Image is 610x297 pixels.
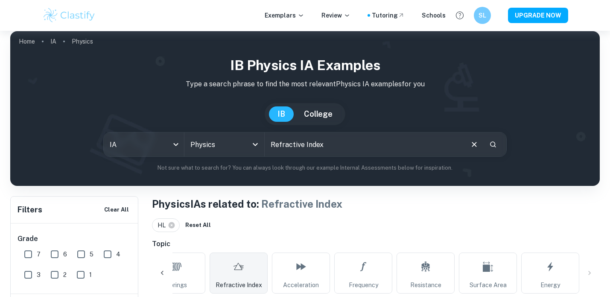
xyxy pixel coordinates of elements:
h1: IB Physics IA examples [17,55,593,76]
span: Acceleration [283,280,319,290]
div: HL [152,218,180,232]
span: 6 [63,250,67,259]
a: IA [50,35,56,47]
p: Type a search phrase to find the most relevant Physics IA examples for you [17,79,593,89]
span: 4 [116,250,120,259]
img: Clastify logo [42,7,96,24]
img: profile cover [10,31,600,186]
h6: Topic [152,239,600,249]
button: UPGRADE NOW [508,8,568,23]
span: Springs [166,280,187,290]
button: Open [249,138,261,150]
h6: Filters [18,204,42,216]
span: Refractive Index [216,280,262,290]
span: 7 [37,250,41,259]
p: Not sure what to search for? You can always look through our example Internal Assessments below f... [17,164,593,172]
span: 5 [90,250,93,259]
span: HL [158,221,169,230]
h6: SL [477,11,487,20]
span: Resistance [410,280,441,290]
h6: Grade [18,234,132,244]
a: Tutoring [372,11,405,20]
p: Exemplars [265,11,304,20]
input: E.g. harmonic motion analysis, light diffraction experiments, sliding objects down a ramp... [265,132,462,156]
span: Energy [540,280,560,290]
span: 2 [63,270,67,279]
p: Review [321,11,350,20]
span: 3 [37,270,41,279]
button: Clear [466,136,482,153]
button: Search [486,137,500,152]
button: College [295,106,341,122]
button: IB [269,106,294,122]
button: Clear All [102,203,131,216]
div: IA [104,132,184,156]
span: Refractive Index [261,198,342,210]
p: Physics [72,37,93,46]
a: Schools [422,11,446,20]
h1: Physics IAs related to: [152,196,600,212]
span: 1 [89,270,92,279]
a: Home [19,35,35,47]
button: Reset All [183,219,213,232]
button: Help and Feedback [452,8,467,23]
button: SL [474,7,491,24]
span: Frequency [349,280,378,290]
span: Surface Area [470,280,507,290]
